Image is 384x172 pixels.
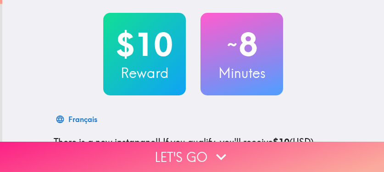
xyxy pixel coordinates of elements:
span: There is a new instapanel! [54,136,161,148]
div: Français [68,113,97,126]
b: $10 [273,136,289,148]
button: Français [54,110,101,128]
p: If you qualify, you'll receive (USD) . You'll be able to choose your . [54,136,333,161]
h3: Minutes [200,63,283,83]
h2: $10 [103,26,186,63]
h2: 8 [200,26,283,63]
h3: Reward [103,63,186,83]
span: ~ [226,31,239,58]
